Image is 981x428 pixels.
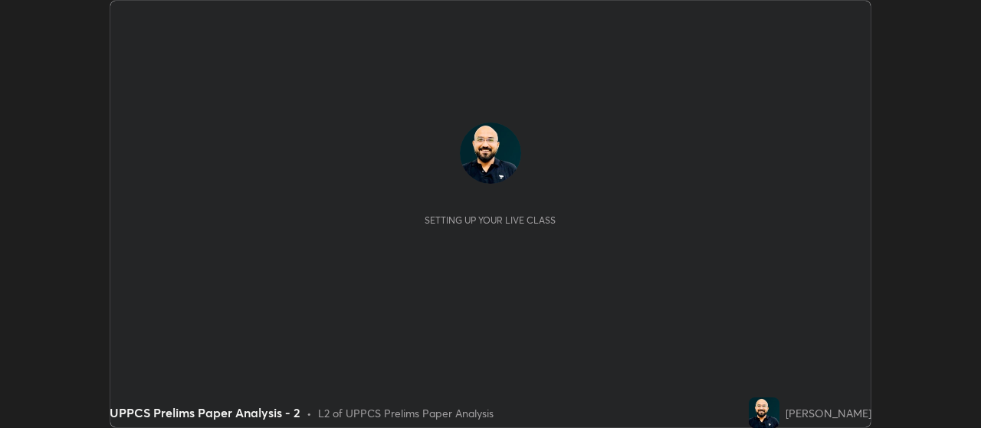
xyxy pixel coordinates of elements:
[786,405,871,421] div: [PERSON_NAME]
[460,123,521,184] img: dce87ff643814310a11c14a9d54993c6.jpg
[749,397,779,428] img: dce87ff643814310a11c14a9d54993c6.jpg
[110,403,300,422] div: UPPCS Prelims Paper Analysis - 2
[318,405,494,421] div: L2 of UPPCS Prelims Paper Analysis
[425,214,556,226] div: Setting up your live class
[307,405,312,421] div: •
